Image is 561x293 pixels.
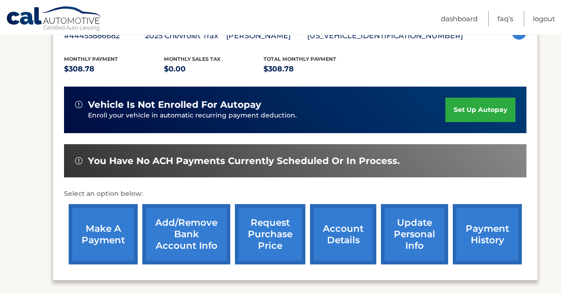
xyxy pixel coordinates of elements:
[75,157,82,164] img: alert-white.svg
[88,111,445,121] p: Enroll your vehicle in automatic recurring payment deduction.
[64,188,526,199] p: Select an option below:
[453,204,522,264] a: payment history
[64,63,164,76] p: $308.78
[69,204,138,264] a: make a payment
[235,204,305,264] a: request purchase price
[164,63,264,76] p: $0.00
[88,155,400,167] span: You have no ACH payments currently scheduled or in process.
[441,11,478,26] a: Dashboard
[497,11,513,26] a: FAQ's
[64,56,118,62] span: Monthly Payment
[533,11,555,26] a: Logout
[164,56,221,62] span: Monthly sales Tax
[145,29,226,42] p: 2025 Chevrolet Trax
[310,204,376,264] a: account details
[381,204,448,264] a: update personal info
[88,99,261,111] span: vehicle is not enrolled for autopay
[75,101,82,108] img: alert-white.svg
[6,6,103,33] a: Cal Automotive
[64,29,145,42] p: #44455886682
[445,98,515,122] a: set up autopay
[142,204,230,264] a: Add/Remove bank account info
[263,63,363,76] p: $308.78
[226,29,307,42] p: [PERSON_NAME]
[307,29,463,42] p: [US_VEHICLE_IDENTIFICATION_NUMBER]
[263,56,336,62] span: Total Monthly Payment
